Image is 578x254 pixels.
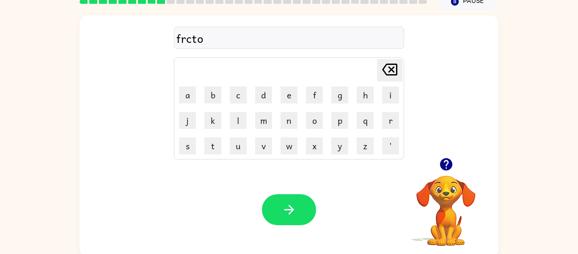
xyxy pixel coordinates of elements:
button: c [230,87,247,103]
button: k [204,112,221,129]
button: u [230,137,247,154]
button: ' [382,137,399,154]
button: s [179,137,196,154]
button: w [281,137,297,154]
button: e [281,87,297,103]
button: f [306,87,323,103]
button: a [179,87,196,103]
button: l [230,112,247,129]
button: j [179,112,196,129]
button: n [281,112,297,129]
button: z [357,137,374,154]
button: p [331,112,348,129]
button: m [255,112,272,129]
button: y [331,137,348,154]
button: t [204,137,221,154]
button: v [255,137,272,154]
button: o [306,112,323,129]
button: g [331,87,348,103]
div: frcto [176,29,402,47]
button: x [306,137,323,154]
button: r [382,112,399,129]
button: h [357,87,374,103]
button: q [357,112,374,129]
video: Your browser must support playing .mp4 files to use Literably. Please try using another browser. [404,162,488,247]
button: d [255,87,272,103]
button: b [204,87,221,103]
button: i [382,87,399,103]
